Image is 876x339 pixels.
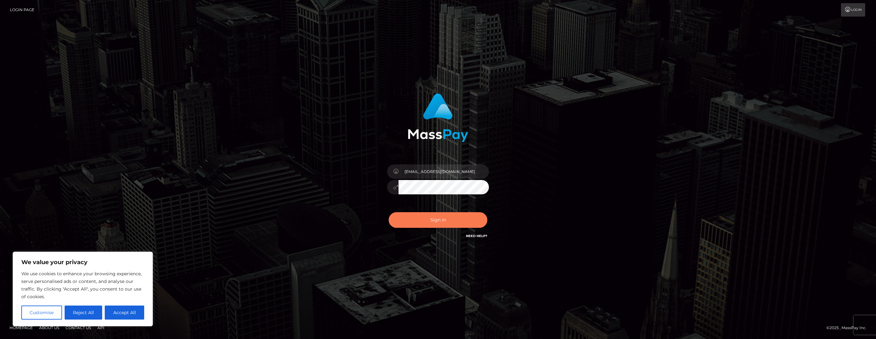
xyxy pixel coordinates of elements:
[21,270,144,300] p: We use cookies to enhance your browsing experience, serve personalised ads or content, and analys...
[65,306,102,320] button: Reject All
[105,306,144,320] button: Accept All
[389,212,487,228] button: Sign in
[63,323,94,333] a: Contact Us
[7,323,35,333] a: Homepage
[10,3,34,17] a: Login Page
[841,3,865,17] a: Login
[37,323,62,333] a: About Us
[21,306,62,320] button: Customise
[399,164,489,179] input: Username...
[21,258,144,266] p: We value your privacy
[95,323,107,333] a: API
[826,324,871,331] div: © 2025 , MassPay Inc.
[408,93,468,142] img: MassPay Login
[13,252,153,326] div: We value your privacy
[466,234,487,238] a: Need Help?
